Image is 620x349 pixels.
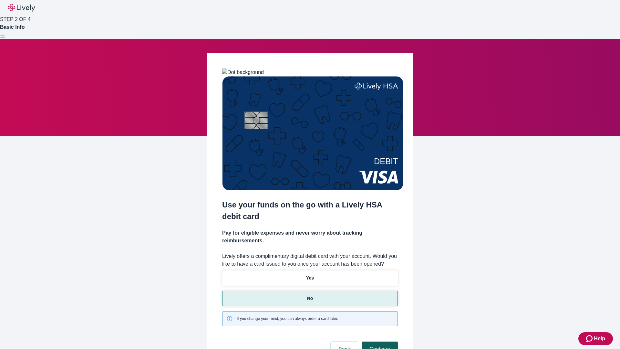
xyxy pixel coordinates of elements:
p: Yes [306,275,314,281]
svg: Zendesk support icon [586,335,594,343]
h2: Use your funds on the go with a Lively HSA debit card [222,199,398,222]
img: Dot background [222,69,264,76]
button: Zendesk support iconHelp [578,332,613,345]
button: Yes [222,270,398,286]
img: Lively [8,4,35,12]
span: If you change your mind, you can always order a card later. [237,316,338,322]
span: Help [594,335,605,343]
button: No [222,291,398,306]
img: Debit card [222,76,403,190]
p: No [307,295,313,302]
label: Lively offers a complimentary digital debit card with your account. Would you like to have a card... [222,252,398,268]
h4: Pay for eligible expenses and never worry about tracking reimbursements. [222,229,398,245]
